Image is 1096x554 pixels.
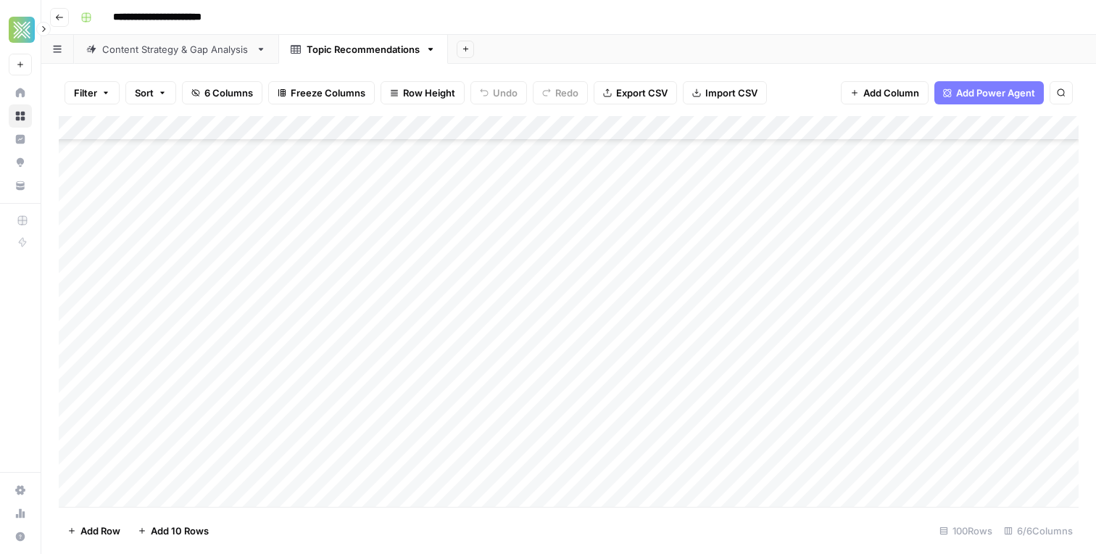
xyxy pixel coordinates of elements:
[80,524,120,538] span: Add Row
[278,35,448,64] a: Topic Recommendations
[934,519,998,542] div: 100 Rows
[9,502,32,525] a: Usage
[616,86,668,100] span: Export CSV
[863,86,919,100] span: Add Column
[594,81,677,104] button: Export CSV
[151,524,209,538] span: Add 10 Rows
[533,81,588,104] button: Redo
[125,81,176,104] button: Sort
[307,42,420,57] div: Topic Recommendations
[9,128,32,151] a: Insights
[65,81,120,104] button: Filter
[9,81,32,104] a: Home
[555,86,578,100] span: Redo
[9,104,32,128] a: Browse
[705,86,757,100] span: Import CSV
[9,12,32,48] button: Workspace: Xponent21
[102,42,250,57] div: Content Strategy & Gap Analysis
[403,86,455,100] span: Row Height
[135,86,154,100] span: Sort
[493,86,518,100] span: Undo
[9,479,32,502] a: Settings
[9,525,32,548] button: Help + Support
[204,86,253,100] span: 6 Columns
[182,81,262,104] button: 6 Columns
[74,35,278,64] a: Content Strategy & Gap Analysis
[59,519,129,542] button: Add Row
[381,81,465,104] button: Row Height
[841,81,929,104] button: Add Column
[9,174,32,197] a: Your Data
[9,151,32,174] a: Opportunities
[291,86,365,100] span: Freeze Columns
[74,86,97,100] span: Filter
[129,519,217,542] button: Add 10 Rows
[268,81,375,104] button: Freeze Columns
[934,81,1044,104] button: Add Power Agent
[956,86,1035,100] span: Add Power Agent
[683,81,767,104] button: Import CSV
[998,519,1079,542] div: 6/6 Columns
[470,81,527,104] button: Undo
[9,17,35,43] img: Xponent21 Logo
